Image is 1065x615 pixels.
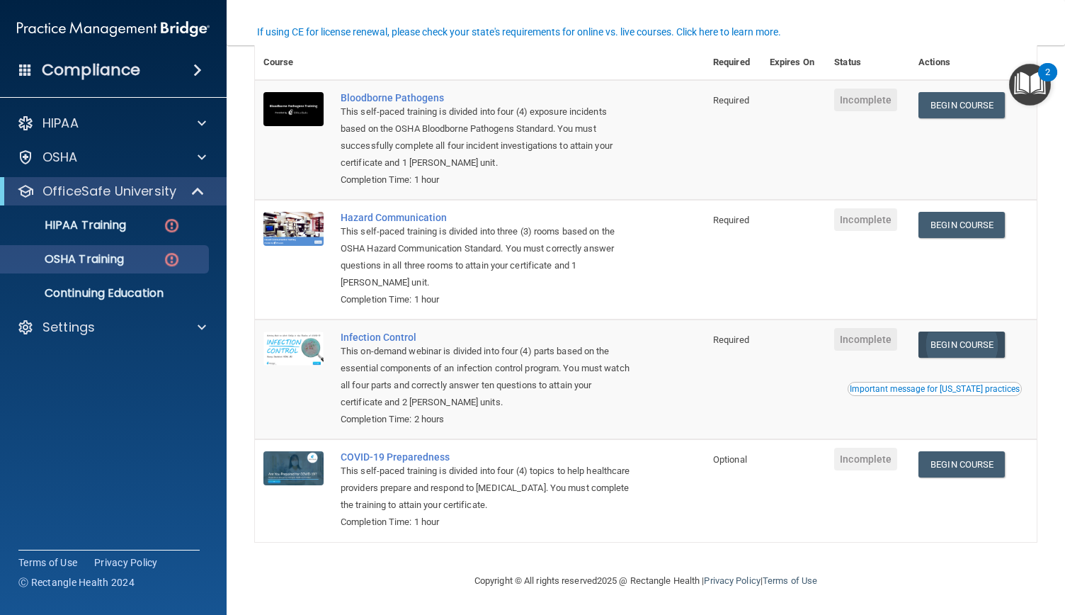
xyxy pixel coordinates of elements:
th: Status [826,45,910,80]
a: OSHA [17,149,206,166]
span: Required [713,334,749,345]
div: Copyright © All rights reserved 2025 @ Rectangle Health | | [387,558,904,604]
a: Privacy Policy [94,555,158,570]
img: danger-circle.6113f641.png [163,217,181,235]
div: This self-paced training is divided into four (4) exposure incidents based on the OSHA Bloodborne... [341,103,634,171]
a: COVID-19 Preparedness [341,451,634,463]
a: Settings [17,319,206,336]
a: Begin Course [918,92,1005,118]
p: Continuing Education [9,286,203,300]
p: Settings [42,319,95,336]
span: Required [713,95,749,106]
a: Begin Course [918,212,1005,238]
a: OfficeSafe University [17,183,205,200]
h4: Compliance [42,60,140,80]
a: HIPAA [17,115,206,132]
button: Open Resource Center, 2 new notifications [1009,64,1051,106]
div: This self-paced training is divided into three (3) rooms based on the OSHA Hazard Communication S... [341,223,634,291]
a: Hazard Communication [341,212,634,223]
th: Course [255,45,332,80]
p: OSHA Training [9,252,124,266]
a: Privacy Policy [704,575,760,586]
div: This self-paced training is divided into four (4) topics to help healthcare providers prepare and... [341,463,634,514]
span: Incomplete [834,208,897,231]
span: Optional [713,454,747,465]
a: Begin Course [918,451,1005,478]
p: OfficeSafe University [42,183,176,200]
div: Completion Time: 2 hours [341,411,634,428]
span: Ⓒ Rectangle Health 2024 [18,575,135,589]
a: Infection Control [341,332,634,343]
span: Incomplete [834,448,897,470]
div: 2 [1045,72,1050,91]
div: Completion Time: 1 hour [341,291,634,308]
th: Required [705,45,761,80]
p: HIPAA [42,115,79,132]
div: Completion Time: 1 hour [341,171,634,188]
a: Terms of Use [18,555,77,570]
a: Bloodborne Pathogens [341,92,634,103]
a: Terms of Use [763,575,817,586]
span: Incomplete [834,328,897,351]
button: If using CE for license renewal, please check your state's requirements for online vs. live cours... [255,25,783,39]
div: If using CE for license renewal, please check your state's requirements for online vs. live cours... [257,27,781,37]
p: HIPAA Training [9,218,126,232]
div: Important message for [US_STATE] practices [850,385,1020,393]
div: This on-demand webinar is divided into four (4) parts based on the essential components of an inf... [341,343,634,411]
span: Required [713,215,749,225]
span: Incomplete [834,89,897,111]
button: Read this if you are a dental practitioner in the state of CA [848,382,1022,396]
p: OSHA [42,149,78,166]
th: Actions [910,45,1037,80]
img: danger-circle.6113f641.png [163,251,181,269]
img: PMB logo [17,15,210,43]
th: Expires On [761,45,826,80]
a: Begin Course [918,332,1005,358]
iframe: Drift Widget Chat Controller [820,514,1048,571]
div: Completion Time: 1 hour [341,514,634,531]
